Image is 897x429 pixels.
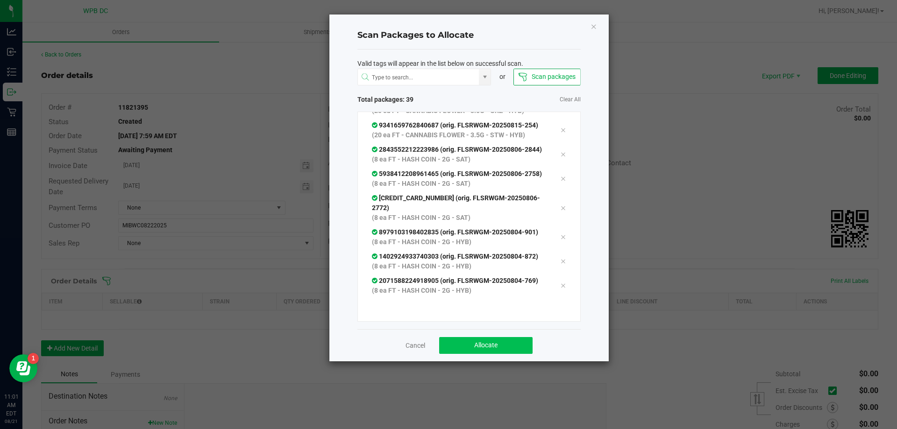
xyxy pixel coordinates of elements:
span: In Sync [372,253,379,260]
span: 2843552212223986 (orig. FLSRWGM-20250806-2844) [372,146,542,153]
span: In Sync [372,277,379,284]
span: Valid tags will appear in the list below on successful scan. [357,59,523,69]
span: Total packages: 39 [357,95,469,105]
iframe: Resource center unread badge [28,353,39,364]
span: [CREDIT_CARD_NUMBER] (orig. FLSRWGM-20250806-2772) [372,194,540,211]
div: Remove tag [553,202,573,213]
a: Cancel [406,341,425,350]
div: Remove tag [553,232,573,243]
span: 1402924933740303 (orig. FLSRWGM-20250804-872) [372,253,538,260]
div: Remove tag [553,173,573,184]
iframe: Resource center [9,354,37,382]
button: Close [591,21,597,32]
span: 8979103198402835 (orig. FLSRWGM-20250804-901) [372,228,538,236]
span: 5938412208961465 (orig. FLSRWGM-20250806-2758) [372,170,542,177]
button: Allocate [439,337,533,354]
a: Clear All [560,96,581,104]
input: NO DATA FOUND [358,69,479,86]
div: Remove tag [553,256,573,267]
p: (8 ea FT - HASH COIN - 2G - HYB) [372,261,547,271]
span: In Sync [372,194,379,202]
h4: Scan Packages to Allocate [357,29,581,42]
button: Scan packages [513,69,580,85]
span: 9341659762840687 (orig. FLSRWGM-20250815-254) [372,121,538,129]
p: (8 ea FT - HASH COIN - 2G - SAT) [372,213,547,223]
span: In Sync [372,121,379,129]
p: (8 ea FT - HASH COIN - 2G - SAT) [372,179,547,189]
p: (8 ea FT - HASH COIN - 2G - SAT) [372,155,547,164]
span: In Sync [372,228,379,236]
div: Remove tag [553,125,573,136]
div: Remove tag [553,280,573,291]
span: 2071588224918905 (orig. FLSRWGM-20250804-769) [372,277,538,284]
div: or [491,72,513,82]
p: (8 ea FT - HASH COIN - 2G - HYB) [372,286,547,295]
div: Remove tag [553,149,573,160]
p: (20 ea FT - CANNABIS FLOWER - 3.5G - STW - HYB) [372,130,547,140]
span: Allocate [474,341,498,349]
span: In Sync [372,170,379,177]
p: (8 ea FT - HASH COIN - 2G - HYB) [372,237,547,247]
span: In Sync [372,146,379,153]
